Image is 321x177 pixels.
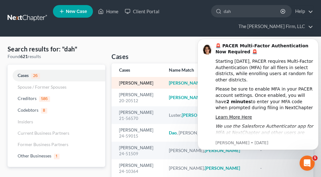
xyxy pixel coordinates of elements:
a: Creditors586 [8,93,105,104]
span: Other Businesses [18,153,51,158]
a: [PERSON_NAME] [119,128,153,133]
div: 20-20512 [119,98,158,104]
span: Spouse / Former Spouses [18,84,66,90]
div: - [260,165,306,171]
h4: Cases [112,52,129,61]
em: [PERSON_NAME] [182,112,217,118]
div: 24-51509 [119,151,158,157]
a: The [PERSON_NAME] Firm, LLC [235,21,313,32]
span: Current Business Partners [18,130,69,136]
div: Luster, [169,112,250,118]
div: [PERSON_NAME], [169,165,250,171]
a: [PERSON_NAME] [119,163,153,168]
a: [PERSON_NAME] [119,146,153,150]
a: Current Business Partners [8,127,105,139]
em: [PERSON_NAME] [169,95,204,100]
div: 24-59015 [119,133,158,139]
th: Name Match [164,63,255,77]
span: 1 [54,154,60,159]
a: Home [95,6,122,17]
a: Insiders [8,116,105,127]
a: Codebtors8 [8,104,105,116]
span: 26 [31,73,40,79]
em: [PERSON_NAME] [205,165,240,171]
input: Search by name... [224,5,281,17]
div: , [PERSON_NAME] [169,94,250,101]
a: Help [292,6,313,17]
div: , [PERSON_NAME] [169,130,250,136]
span: 5 [312,156,318,161]
a: [PERSON_NAME] [119,110,153,115]
span: 8 [41,108,47,114]
a: [PERSON_NAME] [119,93,153,97]
span: New Case [66,9,87,14]
th: Cases [112,63,163,77]
a: Client Portal [122,6,163,17]
a: Spouse / Former Spouses [8,81,105,93]
span: Insiders [18,119,33,124]
div: 21-56570 [119,115,158,121]
span: Codebtors [18,107,38,113]
span: Former Business Partners [18,142,68,147]
iframe: Intercom live chat [300,156,315,171]
a: Other Businesses1 [8,150,105,162]
a: Former Business Partners [8,139,105,150]
strong: 621 [20,54,28,59]
em: Dao [169,130,177,135]
span: Creditors [18,96,37,101]
em: [PERSON_NAME] [169,80,204,86]
div: 24-10364 [119,168,158,174]
span: 586 [39,96,50,102]
iframe: Intercom notifications message [195,29,321,160]
div: [PERSON_NAME], [169,147,250,154]
div: , [PERSON_NAME] [169,80,250,86]
h4: Search results for: "dah" [8,44,105,53]
a: [PERSON_NAME] [119,81,153,86]
span: Cases [18,73,29,78]
a: Cases26 [8,70,105,81]
div: Found results [8,53,105,60]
